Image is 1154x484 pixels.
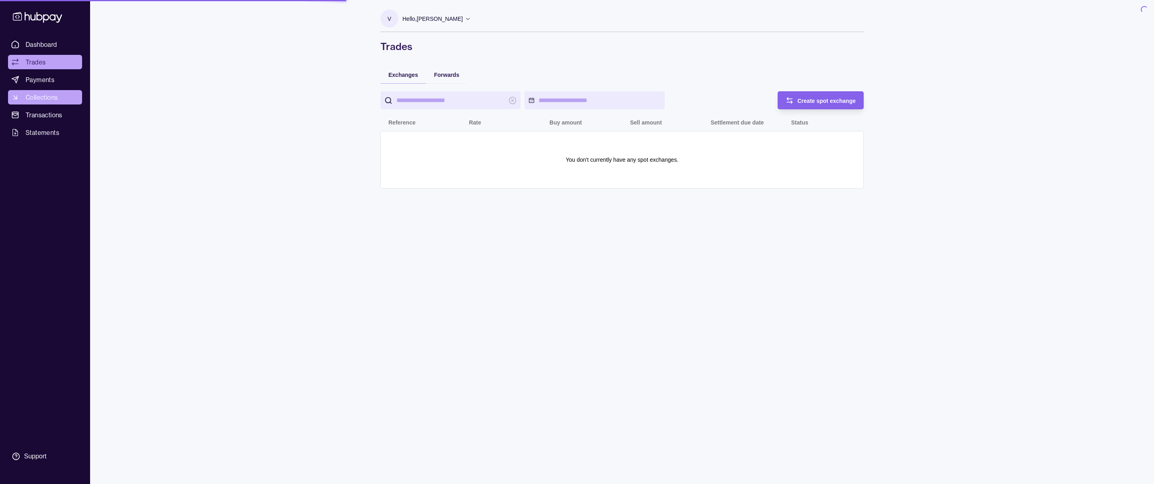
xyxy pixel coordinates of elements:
[26,75,54,84] span: Payments
[791,119,808,126] p: Status
[566,155,679,164] p: You don't currently have any spot exchanges.
[24,452,46,461] div: Support
[26,57,46,67] span: Trades
[26,92,58,102] span: Collections
[630,119,661,126] p: Sell amount
[434,72,459,78] span: Forwards
[711,119,764,126] p: Settlement due date
[549,119,582,126] p: Buy amount
[8,108,82,122] a: Transactions
[380,40,864,53] h1: Trades
[8,448,82,465] a: Support
[26,110,62,120] span: Transactions
[402,14,463,23] p: Hello, [PERSON_NAME]
[26,40,57,49] span: Dashboard
[388,14,391,23] p: V
[26,128,59,137] span: Statements
[469,119,481,126] p: Rate
[8,90,82,104] a: Collections
[8,125,82,140] a: Statements
[388,119,416,126] p: Reference
[778,91,864,109] button: Create spot exchange
[396,91,505,109] input: search
[388,72,418,78] span: Exchanges
[8,55,82,69] a: Trades
[8,72,82,87] a: Payments
[8,37,82,52] a: Dashboard
[798,98,856,104] span: Create spot exchange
